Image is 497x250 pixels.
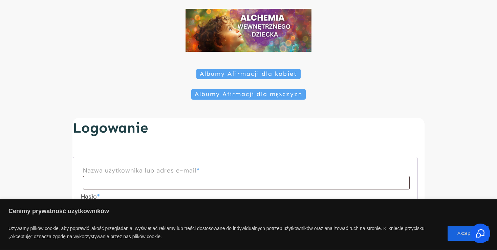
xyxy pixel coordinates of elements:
a: Albumy Afirmacji dla kobiet [196,69,301,79]
img: ALCHEMIA Wewnetrznego Dziecka (1170 x 400 px) [186,9,311,52]
button: Akceptuję [448,226,489,241]
h2: Logowanie [73,118,418,145]
p: Cenimy prywatność użytkowników [8,205,489,219]
span: Albumy Afirmacji dla mężczyzn [195,91,303,98]
label: Hasło [81,191,410,202]
p: Używamy plików cookie, aby poprawić jakość przeglądania, wyświetlać reklamy lub treści dostosowan... [8,223,442,244]
span: Albumy Afirmacji dla kobiet [200,70,297,78]
a: Albumy Afirmacji dla mężczyzn [191,89,306,100]
label: Nazwa użytkownika lub adres e-mail [83,165,410,176]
